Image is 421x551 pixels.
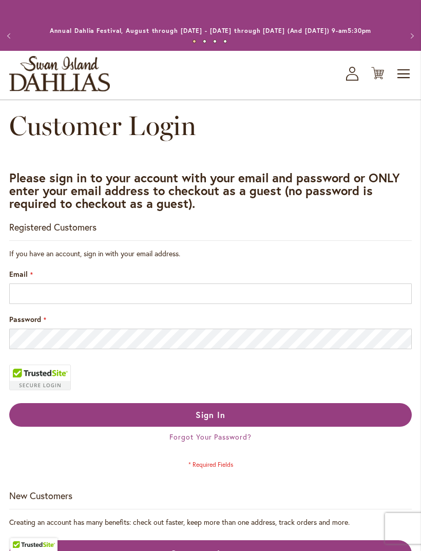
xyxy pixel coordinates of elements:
a: Forgot Your Password? [169,432,252,442]
div: TrustedSite Certified [9,365,71,390]
button: 3 of 4 [213,40,217,43]
span: Email [9,269,28,279]
strong: Registered Customers [9,221,97,233]
button: 1 of 4 [193,40,196,43]
iframe: Launch Accessibility Center [8,515,36,543]
button: 2 of 4 [203,40,206,43]
span: Customer Login [9,109,196,142]
strong: New Customers [9,489,72,502]
button: Sign In [9,403,412,427]
div: If you have an account, sign in with your email address. [9,249,412,259]
span: Sign In [196,409,225,420]
strong: Please sign in to your account with your email and password or ONLY enter your email address to c... [9,169,400,212]
button: Next [400,26,421,46]
p: Creating an account has many benefits: check out faster, keep more than one address, track orders... [9,517,412,527]
button: 4 of 4 [223,40,227,43]
a: Annual Dahlia Festival, August through [DATE] - [DATE] through [DATE] (And [DATE]) 9-am5:30pm [50,27,372,34]
a: store logo [9,56,110,91]
span: Password [9,314,41,324]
